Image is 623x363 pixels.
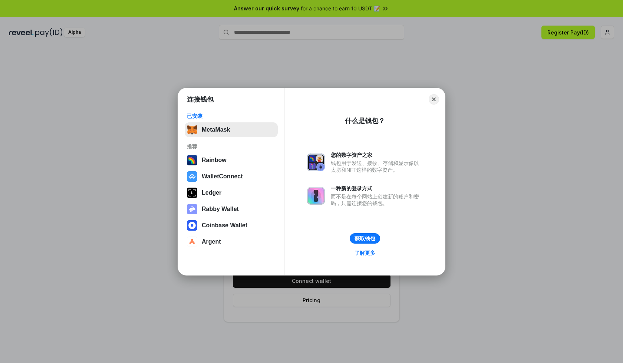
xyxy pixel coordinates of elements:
[185,122,278,137] button: MetaMask
[185,169,278,184] button: WalletConnect
[350,233,380,244] button: 获取钱包
[185,153,278,168] button: Rainbow
[355,250,375,256] div: 了解更多
[429,94,439,105] button: Close
[202,173,243,180] div: WalletConnect
[185,185,278,200] button: Ledger
[331,185,423,192] div: 一种新的登录方式
[187,143,276,150] div: 推荐
[187,204,197,214] img: svg+xml,%3Csvg%20xmlns%3D%22http%3A%2F%2Fwww.w3.org%2F2000%2Fsvg%22%20fill%3D%22none%22%20viewBox...
[185,218,278,233] button: Coinbase Wallet
[350,248,380,258] a: 了解更多
[331,193,423,207] div: 而不是在每个网站上创建新的账户和密码，只需连接您的钱包。
[187,171,197,182] img: svg+xml,%3Csvg%20width%3D%2228%22%20height%3D%2228%22%20viewBox%3D%220%200%2028%2028%22%20fill%3D...
[202,238,221,245] div: Argent
[187,95,214,104] h1: 连接钱包
[187,155,197,165] img: svg+xml,%3Csvg%20width%3D%22120%22%20height%3D%22120%22%20viewBox%3D%220%200%20120%20120%22%20fil...
[202,157,227,164] div: Rainbow
[187,188,197,198] img: svg+xml,%3Csvg%20xmlns%3D%22http%3A%2F%2Fwww.w3.org%2F2000%2Fsvg%22%20width%3D%2228%22%20height%3...
[355,235,375,242] div: 获取钱包
[202,206,239,212] div: Rabby Wallet
[331,152,423,158] div: 您的数字资产之家
[331,160,423,173] div: 钱包用于发送、接收、存储和显示像以太坊和NFT这样的数字资产。
[345,116,385,125] div: 什么是钱包？
[307,187,325,205] img: svg+xml,%3Csvg%20xmlns%3D%22http%3A%2F%2Fwww.w3.org%2F2000%2Fsvg%22%20fill%3D%22none%22%20viewBox...
[187,220,197,231] img: svg+xml,%3Csvg%20width%3D%2228%22%20height%3D%2228%22%20viewBox%3D%220%200%2028%2028%22%20fill%3D...
[185,234,278,249] button: Argent
[202,189,221,196] div: Ledger
[187,237,197,247] img: svg+xml,%3Csvg%20width%3D%2228%22%20height%3D%2228%22%20viewBox%3D%220%200%2028%2028%22%20fill%3D...
[185,202,278,217] button: Rabby Wallet
[187,125,197,135] img: svg+xml,%3Csvg%20fill%3D%22none%22%20height%3D%2233%22%20viewBox%3D%220%200%2035%2033%22%20width%...
[202,222,247,229] div: Coinbase Wallet
[307,154,325,171] img: svg+xml,%3Csvg%20xmlns%3D%22http%3A%2F%2Fwww.w3.org%2F2000%2Fsvg%22%20fill%3D%22none%22%20viewBox...
[202,126,230,133] div: MetaMask
[187,113,276,119] div: 已安装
